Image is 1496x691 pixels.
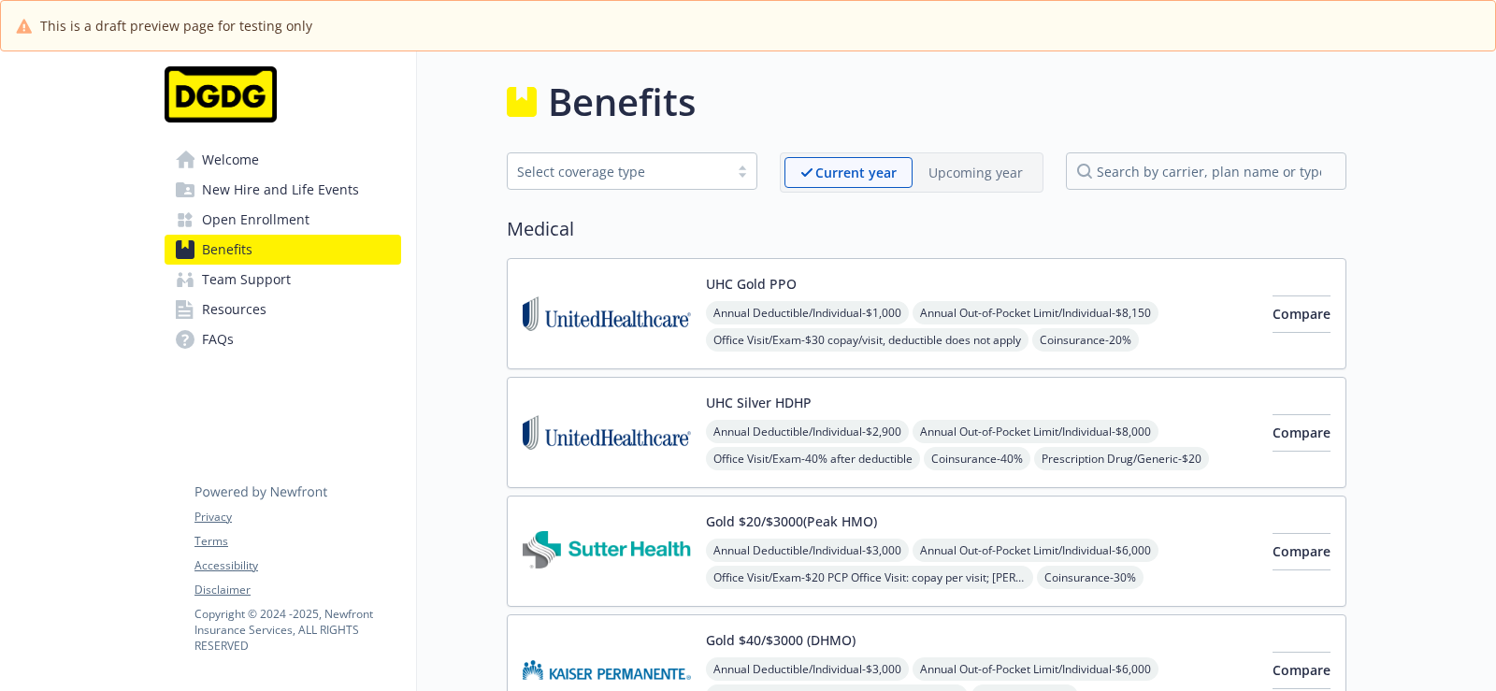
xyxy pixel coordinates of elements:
[1273,414,1331,452] button: Compare
[194,557,400,574] a: Accessibility
[913,539,1158,562] span: Annual Out-of-Pocket Limit/Individual - $6,000
[706,420,909,443] span: Annual Deductible/Individual - $2,900
[706,274,797,294] button: UHC Gold PPO
[202,175,359,205] span: New Hire and Life Events
[202,295,266,324] span: Resources
[165,295,401,324] a: Resources
[202,265,291,295] span: Team Support
[706,657,909,681] span: Annual Deductible/Individual - $3,000
[165,205,401,235] a: Open Enrollment
[1273,533,1331,570] button: Compare
[1273,661,1331,679] span: Compare
[165,235,401,265] a: Benefits
[924,447,1030,470] span: Coinsurance - 40%
[1034,447,1209,470] span: Prescription Drug/Generic - $20
[706,511,877,531] button: Gold $20/$3000(Peak HMO)
[194,533,400,550] a: Terms
[165,265,401,295] a: Team Support
[1273,652,1331,689] button: Compare
[1037,566,1144,589] span: Coinsurance - 30%
[815,163,897,182] p: Current year
[1273,542,1331,560] span: Compare
[1032,328,1139,352] span: Coinsurance - 20%
[1273,424,1331,441] span: Compare
[706,566,1033,589] span: Office Visit/Exam - $20 PCP Office Visit: copay per visit; [PERSON_NAME] Walk-in Care Visit: $10 ...
[202,205,309,235] span: Open Enrollment
[523,393,691,472] img: United Healthcare Insurance Company carrier logo
[548,74,696,130] h1: Benefits
[1273,305,1331,323] span: Compare
[1273,295,1331,333] button: Compare
[706,539,909,562] span: Annual Deductible/Individual - $3,000
[913,420,1158,443] span: Annual Out-of-Pocket Limit/Individual - $8,000
[202,235,252,265] span: Benefits
[165,324,401,354] a: FAQs
[1066,152,1346,190] input: search by carrier, plan name or type
[194,606,400,654] p: Copyright © 2024 - 2025 , Newfront Insurance Services, ALL RIGHTS RESERVED
[706,447,920,470] span: Office Visit/Exam - 40% after deductible
[913,301,1158,324] span: Annual Out-of-Pocket Limit/Individual - $8,150
[507,215,1346,243] h2: Medical
[523,274,691,353] img: United Healthcare Insurance Company carrier logo
[928,163,1023,182] p: Upcoming year
[706,630,856,650] button: Gold $40/$3000 (DHMO)
[517,162,719,181] div: Select coverage type
[706,328,1028,352] span: Office Visit/Exam - $30 copay/visit, deductible does not apply
[165,145,401,175] a: Welcome
[40,16,312,36] span: This is a draft preview page for testing only
[194,509,400,525] a: Privacy
[706,393,812,412] button: UHC Silver HDHP
[194,582,400,598] a: Disclaimer
[706,301,909,324] span: Annual Deductible/Individual - $1,000
[523,511,691,591] img: Sutter Health Plan carrier logo
[202,145,259,175] span: Welcome
[165,175,401,205] a: New Hire and Life Events
[913,657,1158,681] span: Annual Out-of-Pocket Limit/Individual - $6,000
[202,324,234,354] span: FAQs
